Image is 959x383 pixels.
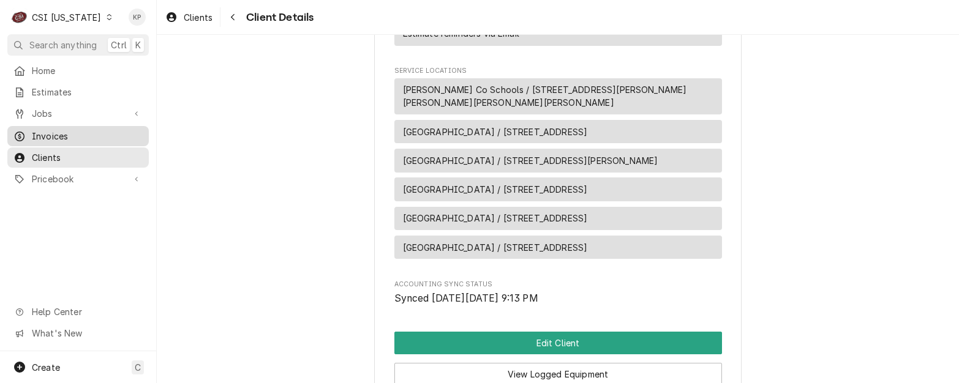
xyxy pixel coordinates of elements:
div: Service Locations List [394,78,722,265]
a: Estimates [7,82,149,102]
div: CSI [US_STATE] [32,11,101,24]
span: What's New [32,327,141,340]
div: Service Location [394,78,722,115]
span: Clients [32,151,143,164]
span: [GEOGRAPHIC_DATA] / [STREET_ADDRESS] [403,212,588,225]
span: Help Center [32,305,141,318]
span: [GEOGRAPHIC_DATA] / [STREET_ADDRESS] [403,241,588,254]
div: CSI Kentucky's Avatar [11,9,28,26]
button: Navigate back [223,7,243,27]
span: Search anything [29,39,97,51]
span: Client Details [243,9,314,26]
div: Service Locations [394,66,722,264]
span: Service Locations [394,66,722,76]
div: Service Location [394,236,722,259]
span: [PERSON_NAME] Co Schools / [STREET_ADDRESS][PERSON_NAME][PERSON_NAME][PERSON_NAME][PERSON_NAME] [403,83,713,109]
a: Invoices [7,126,149,146]
div: C [11,9,28,26]
div: Button Group Row [394,332,722,354]
div: Service Location [394,177,722,201]
div: Service Location [394,207,722,231]
span: Accounting Sync Status [394,291,722,306]
span: Synced [DATE][DATE] 9:13 PM [394,292,538,304]
a: Go to Help Center [7,302,149,322]
div: Accounting Sync Status [394,280,722,306]
span: Jobs [32,107,124,120]
div: Service Location [394,149,722,173]
a: Go to Pricebook [7,169,149,189]
button: Search anythingCtrlK [7,34,149,56]
a: Clients [7,147,149,168]
div: Kym Parson's Avatar [129,9,146,26]
span: Ctrl [111,39,127,51]
span: C [135,361,141,374]
div: KP [129,9,146,26]
span: K [135,39,141,51]
a: Clients [160,7,217,28]
span: Invoices [32,130,143,143]
span: Clients [184,11,212,24]
span: Create [32,362,60,373]
div: Service Location [394,120,722,144]
span: Home [32,64,143,77]
span: [GEOGRAPHIC_DATA] / [STREET_ADDRESS] [403,183,588,196]
span: [GEOGRAPHIC_DATA] / [STREET_ADDRESS] [403,125,588,138]
span: Pricebook [32,173,124,185]
span: Estimates [32,86,143,99]
a: Home [7,61,149,81]
span: Accounting Sync Status [394,280,722,289]
span: [GEOGRAPHIC_DATA] / [STREET_ADDRESS][PERSON_NAME] [403,154,658,167]
a: Go to Jobs [7,103,149,124]
a: Go to What's New [7,323,149,343]
button: Edit Client [394,332,722,354]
